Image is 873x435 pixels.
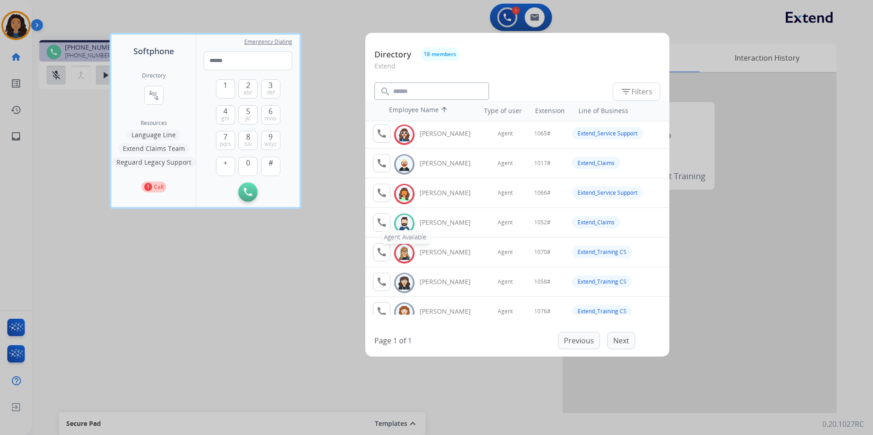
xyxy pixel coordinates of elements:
[534,219,551,226] span: 1052#
[268,106,273,117] span: 6
[498,189,513,197] span: Agent
[268,80,273,91] span: 3
[398,217,411,231] img: avatar
[621,86,631,97] mat-icon: filter_list
[498,308,513,315] span: Agent
[398,306,411,320] img: avatar
[216,131,235,150] button: 7pqrs
[398,187,411,201] img: avatar
[127,129,180,140] button: Language Line
[268,131,273,142] span: 9
[220,140,231,148] span: pqrs
[148,90,159,101] mat-icon: connect_without_contact
[238,79,258,98] button: 2abc
[621,86,652,97] span: Filters
[822,419,864,430] p: 0.20.1027RC
[223,80,227,91] span: 1
[399,335,406,346] p: of
[133,45,174,57] span: Softphone
[471,102,526,120] th: Type of user
[118,143,189,154] button: Extend Claims Team
[398,246,411,260] img: avatar
[261,105,280,124] button: 6mno
[376,158,387,169] mat-icon: call
[380,86,391,97] mat-icon: search
[267,89,275,96] span: def
[246,80,250,91] span: 2
[534,160,551,167] span: 1017#
[498,249,513,256] span: Agent
[376,276,387,287] mat-icon: call
[374,61,660,78] p: Extend
[261,131,280,150] button: 9wxyz
[420,159,481,168] div: [PERSON_NAME]
[572,275,632,288] div: Extend_Training CS
[261,79,280,98] button: 3def
[534,189,551,197] span: 1066#
[261,157,280,176] button: #
[374,335,391,346] p: Page
[498,278,513,285] span: Agent
[246,131,250,142] span: 8
[238,131,258,150] button: 8tuv
[142,181,166,192] button: 1Call
[243,89,252,96] span: abc
[572,246,632,258] div: Extend_Training CS
[384,101,467,121] th: Employee Name
[572,216,620,228] div: Extend_Claims
[238,157,258,176] button: 0
[498,160,513,167] span: Agent
[398,276,411,290] img: avatar
[376,128,387,139] mat-icon: call
[534,130,551,137] span: 1065#
[534,249,551,256] span: 1070#
[420,307,481,316] div: [PERSON_NAME]
[531,102,569,120] th: Extension
[265,115,276,122] span: mno
[141,119,167,127] span: Resources
[398,128,411,142] img: avatar
[374,48,411,61] p: Directory
[244,140,252,148] span: tuv
[572,157,620,169] div: Extend_Claims
[376,187,387,198] mat-icon: call
[420,218,481,227] div: [PERSON_NAME]
[112,157,196,168] button: Reguard Legacy Support
[244,38,292,46] span: Emergency Dialing
[613,83,660,101] button: Filters
[216,157,235,176] button: +
[376,217,387,228] mat-icon: call
[246,106,250,117] span: 5
[420,188,481,197] div: [PERSON_NAME]
[223,106,227,117] span: 4
[420,248,481,257] div: [PERSON_NAME]
[398,157,411,171] img: avatar
[221,115,229,122] span: ghi
[376,306,387,317] mat-icon: call
[534,308,551,315] span: 1076#
[376,247,387,258] mat-icon: call
[264,140,277,148] span: wxyz
[216,105,235,124] button: 4ghi
[439,105,450,116] mat-icon: arrow_upward
[223,131,227,142] span: 7
[216,79,235,98] button: 1
[498,219,513,226] span: Agent
[534,278,551,285] span: 1058#
[373,213,390,232] button: Agent Available.
[420,129,481,138] div: [PERSON_NAME]
[572,305,632,317] div: Extend_Training CS
[420,277,481,286] div: [PERSON_NAME]
[572,127,643,140] div: Extend_Service Support
[246,157,250,168] span: 0
[144,183,152,191] p: 1
[142,72,166,79] h2: Directory
[223,157,227,168] span: +
[244,188,252,196] img: call-button
[498,130,513,137] span: Agent
[572,186,643,199] div: Extend_Service Support
[154,183,163,191] p: Call
[574,102,665,120] th: Line of Business
[382,230,430,244] div: Agent Available.
[268,157,273,168] span: #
